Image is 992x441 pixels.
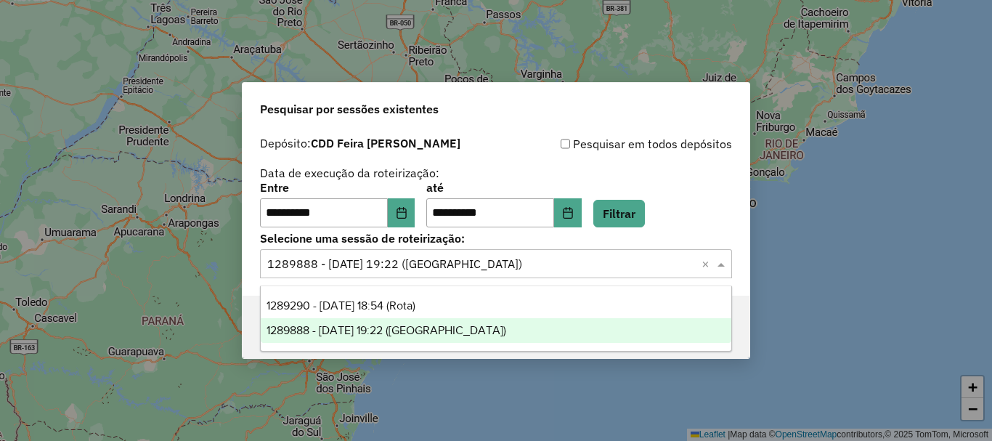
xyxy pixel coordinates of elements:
[702,255,714,272] span: Clear all
[388,198,415,227] button: Choose Date
[260,134,460,152] label: Depósito:
[260,100,439,118] span: Pesquisar por sessões existentes
[267,299,415,312] span: 1289290 - [DATE] 18:54 (Rota)
[496,135,732,153] div: Pesquisar em todos depósitos
[260,286,732,352] ng-dropdown-panel: Options list
[593,200,645,227] button: Filtrar
[260,164,439,182] label: Data de execução da roteirização:
[260,230,732,247] label: Selecione uma sessão de roteirização:
[426,179,581,196] label: até
[260,179,415,196] label: Entre
[311,136,460,150] strong: CDD Feira [PERSON_NAME]
[554,198,582,227] button: Choose Date
[267,324,506,336] span: 1289888 - [DATE] 19:22 ([GEOGRAPHIC_DATA])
